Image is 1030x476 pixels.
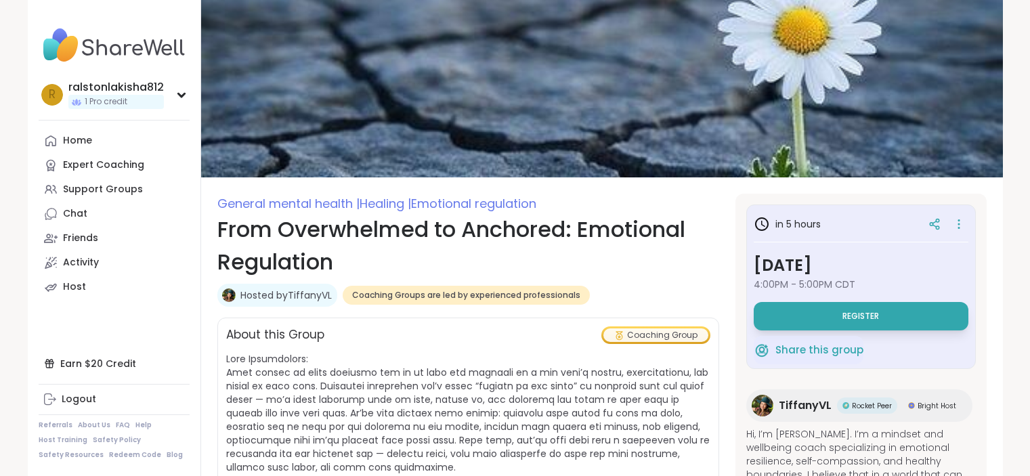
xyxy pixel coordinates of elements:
a: Expert Coaching [39,153,190,177]
div: ralstonlakisha812 [68,80,164,95]
span: Register [842,311,879,322]
div: Coaching Group [603,328,708,342]
a: Redeem Code [109,450,161,460]
a: Help [135,420,152,430]
span: Coaching Groups are led by experienced professionals [352,290,580,301]
span: Share this group [775,343,863,358]
a: Friends [39,226,190,251]
a: Hosted byTiffanyVL [240,288,332,302]
a: Host [39,275,190,299]
div: Logout [62,393,96,406]
a: Blog [167,450,183,460]
a: About Us [78,420,110,430]
a: Referrals [39,420,72,430]
a: Safety Policy [93,435,141,445]
div: Home [63,134,92,148]
a: Activity [39,251,190,275]
h3: [DATE] [754,253,968,278]
div: Chat [63,207,87,221]
a: Logout [39,387,190,412]
button: Register [754,302,968,330]
div: Support Groups [63,183,143,196]
h1: From Overwhelmed to Anchored: Emotional Regulation [217,213,719,278]
img: ShareWell Logomark [754,342,770,358]
a: Chat [39,202,190,226]
a: Host Training [39,435,87,445]
h2: About this Group [226,326,324,344]
span: r [49,86,56,104]
img: Rocket Peer [842,402,849,409]
div: Activity [63,256,99,269]
span: 4:00PM - 5:00PM CDT [754,278,968,291]
img: TiffanyVL [752,395,773,416]
span: TiffanyVL [779,397,832,414]
span: Emotional regulation [411,195,536,212]
span: 1 Pro credit [85,96,127,108]
img: ShareWell Nav Logo [39,22,190,69]
div: Expert Coaching [63,158,144,172]
span: Healing | [360,195,411,212]
a: FAQ [116,420,130,430]
a: Support Groups [39,177,190,202]
a: Home [39,129,190,153]
div: Earn $20 Credit [39,351,190,376]
img: Bright Host [908,402,915,409]
span: Bright Host [918,401,956,411]
span: General mental health | [217,195,360,212]
h3: in 5 hours [754,216,821,232]
a: TiffanyVLTiffanyVLRocket PeerRocket PeerBright HostBright Host [746,389,972,422]
button: Share this group [754,336,863,364]
div: Host [63,280,86,294]
img: TiffanyVL [222,288,236,302]
a: Safety Resources [39,450,104,460]
div: Friends [63,232,98,245]
span: Rocket Peer [852,401,892,411]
